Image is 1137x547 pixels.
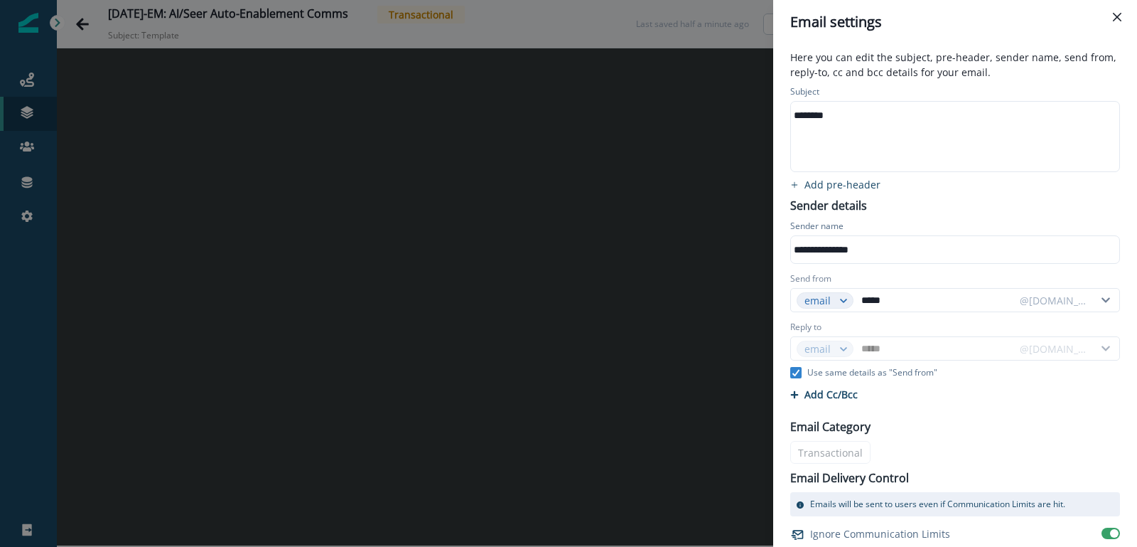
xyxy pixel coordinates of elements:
[807,366,937,379] p: Use same details as "Send from"
[790,469,909,487] p: Email Delivery Control
[1106,6,1128,28] button: Close
[790,388,858,401] button: Add Cc/Bcc
[790,321,821,334] label: Reply to
[1020,293,1088,308] div: @[DOMAIN_NAME]
[782,178,889,191] button: add preheader
[782,194,875,214] p: Sender details
[810,498,1065,511] p: Emails will be sent to users even if Communication Limits are hit.
[810,526,950,541] p: Ignore Communication Limits
[804,178,880,191] p: Add pre-header
[790,272,831,285] label: Send from
[790,85,819,101] p: Subject
[790,220,844,235] p: Sender name
[804,293,833,308] div: email
[790,418,871,435] p: Email Category
[790,11,1120,33] div: Email settings
[782,50,1128,83] p: Here you can edit the subject, pre-header, sender name, send from, reply-to, cc and bcc details f...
